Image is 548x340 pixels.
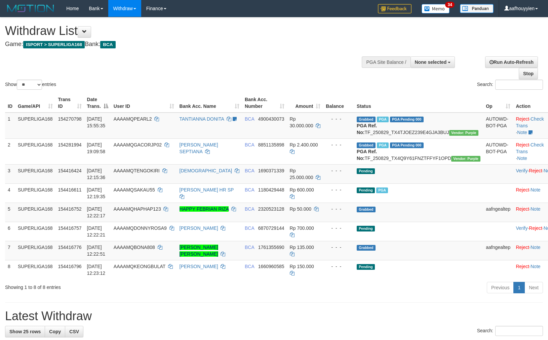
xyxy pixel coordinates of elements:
[323,93,354,113] th: Balance
[290,168,313,180] span: Rp 25.000.000
[326,225,351,231] div: - - -
[245,142,254,147] span: BCA
[177,93,242,113] th: Bank Acc. Name: activate to sort column ascending
[5,24,359,38] h1: Withdraw List
[376,187,388,193] span: Marked by aafsoumeymey
[495,326,543,336] input: Search:
[477,326,543,336] label: Search:
[245,206,254,212] span: BCA
[258,142,284,147] span: Copy 8851135898 to clipboard
[354,113,483,139] td: TF_250829_TX4TJOEZ239E4GJA3BUJ
[483,113,513,139] td: AUTOWD-BOT-PGA
[180,206,229,212] a: HAPPY FEBRIAN RIZA
[290,187,314,193] span: Rp 600.000
[524,282,543,293] a: Next
[290,245,314,250] span: Rp 135.000
[5,138,15,164] td: 2
[357,123,377,135] b: PGA Ref. No:
[15,203,55,222] td: SUPERLIGA168
[519,68,538,79] a: Stop
[114,168,160,173] span: AAAAMQTENGOKIRI
[100,41,115,48] span: BCA
[114,225,167,231] span: AAAAMQDONNYROSA9
[258,116,284,122] span: Copy 4900430073 to clipboard
[15,183,55,203] td: SUPERLIGA168
[290,142,318,147] span: Rp 2.400.000
[529,168,542,173] a: Reject
[87,187,106,199] span: [DATE] 12:19:35
[180,245,218,257] a: [PERSON_NAME] [PERSON_NAME]
[245,168,254,173] span: BCA
[362,56,410,68] div: PGA Site Balance /
[326,263,351,270] div: - - -
[516,116,529,122] a: Reject
[516,116,544,128] a: Check Trans
[5,113,15,139] td: 1
[15,260,55,279] td: SUPERLIGA168
[15,241,55,260] td: SUPERLIGA168
[87,245,106,257] span: [DATE] 12:22:51
[5,41,359,48] h4: Game: Bank:
[516,264,529,269] a: Reject
[180,142,218,154] a: [PERSON_NAME] SEPTIANA
[258,187,284,193] span: Copy 1180429448 to clipboard
[516,168,527,173] a: Verify
[5,222,15,241] td: 6
[114,142,162,147] span: AAAAMQGACORJP02
[258,168,284,173] span: Copy 1690371339 to clipboard
[180,187,234,193] a: [PERSON_NAME] HR SP
[5,3,56,13] img: MOTION_logo.png
[87,225,106,238] span: [DATE] 12:22:21
[517,130,527,135] a: Note
[58,206,82,212] span: 154416752
[5,281,223,291] div: Showing 1 to 8 of 8 entries
[290,225,314,231] span: Rp 700.000
[513,282,525,293] a: 1
[245,187,254,193] span: BCA
[357,207,376,212] span: Grabbed
[290,116,313,128] span: Rp 30.000.000
[15,164,55,183] td: SUPERLIGA168
[114,116,152,122] span: AAAAMQPEARL2
[357,117,376,122] span: Grabbed
[357,245,376,251] span: Grabbed
[114,245,155,250] span: AAAAMQBONA808
[531,264,541,269] a: Note
[87,116,106,128] span: [DATE] 15:55:35
[357,187,375,193] span: Pending
[69,329,79,334] span: CSV
[531,187,541,193] a: Note
[516,225,527,231] a: Verify
[87,206,106,218] span: [DATE] 12:22:17
[5,164,15,183] td: 3
[15,113,55,139] td: SUPERLIGA168
[357,149,377,161] b: PGA Ref. No:
[55,93,84,113] th: Trans ID: activate to sort column ascending
[483,241,513,260] td: aafngealtep
[487,282,514,293] a: Previous
[377,142,389,148] span: Marked by aafnonsreyleab
[5,183,15,203] td: 4
[45,326,65,337] a: Copy
[326,167,351,174] div: - - -
[495,80,543,90] input: Search:
[290,206,312,212] span: Rp 50.000
[5,203,15,222] td: 5
[287,93,323,113] th: Amount: activate to sort column ascending
[5,260,15,279] td: 8
[49,329,61,334] span: Copy
[326,206,351,212] div: - - -
[5,309,543,323] h1: Latest Withdraw
[517,156,527,161] a: Note
[516,187,529,193] a: Reject
[58,116,82,122] span: 154270798
[58,225,82,231] span: 154416757
[390,117,424,122] span: PGA Pending
[87,264,106,276] span: [DATE] 12:23:12
[326,186,351,193] div: - - -
[516,142,544,154] a: Check Trans
[15,138,55,164] td: SUPERLIGA168
[445,2,454,8] span: 34
[65,326,83,337] a: CSV
[9,329,41,334] span: Show 25 rows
